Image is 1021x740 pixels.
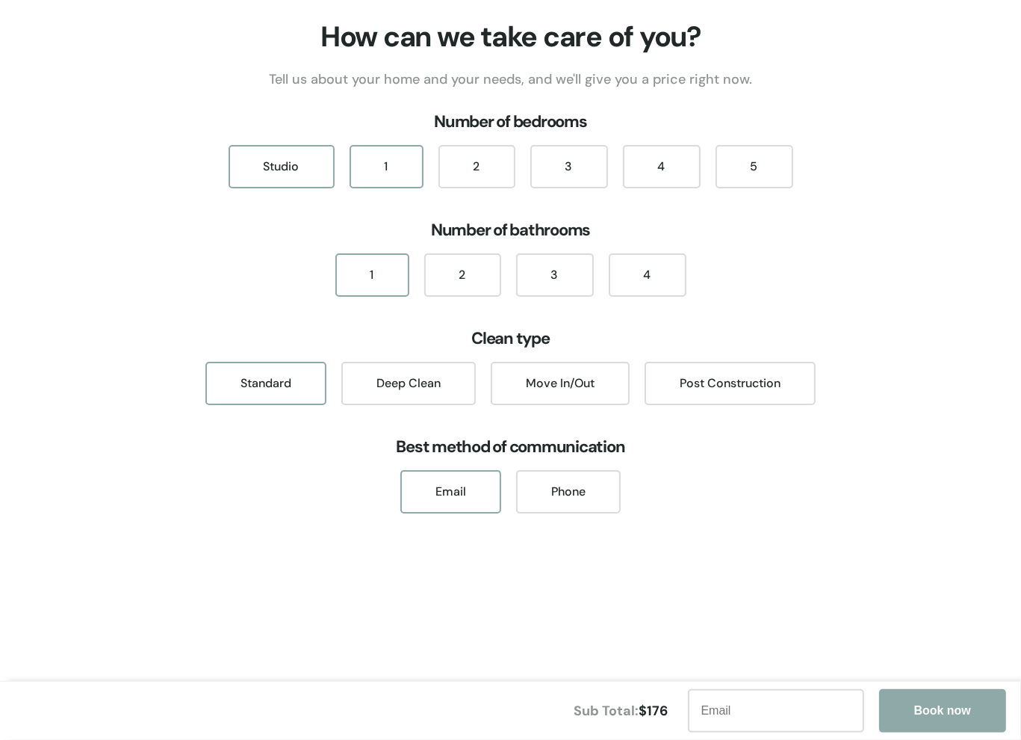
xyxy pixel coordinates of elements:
[639,702,668,720] span: $ 176
[491,362,630,405] div: Move In/Out
[400,470,501,514] div: Email
[335,253,409,297] div: 1
[574,702,680,720] div: Sub Total:
[530,145,608,188] div: 3
[609,253,686,297] div: 4
[229,145,335,188] div: Studio
[716,145,793,188] div: 5
[424,253,501,297] div: 2
[516,470,621,514] div: Phone
[879,689,1006,733] button: Book now
[205,362,326,405] div: Standard
[438,145,515,188] div: 2
[341,362,476,405] div: Deep Clean
[623,145,701,188] div: 4
[645,362,816,405] div: Post Construction
[688,689,864,733] input: Email
[350,145,423,188] div: 1
[516,253,594,297] div: 3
